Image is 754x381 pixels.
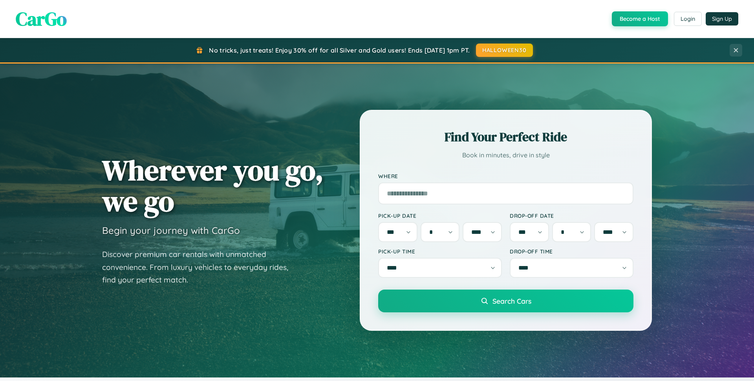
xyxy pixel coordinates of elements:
[378,149,633,161] p: Book in minutes, drive in style
[378,173,633,179] label: Where
[209,46,470,54] span: No tricks, just treats! Enjoy 30% off for all Silver and Gold users! Ends [DATE] 1pm PT.
[102,224,240,236] h3: Begin your journey with CarGo
[378,290,633,312] button: Search Cars
[102,248,298,286] p: Discover premium car rentals with unmatched convenience. From luxury vehicles to everyday rides, ...
[378,212,502,219] label: Pick-up Date
[102,155,324,217] h1: Wherever you go, we go
[674,12,702,26] button: Login
[476,44,533,57] button: HALLOWEEN30
[378,128,633,146] h2: Find Your Perfect Ride
[492,297,531,305] span: Search Cars
[510,212,633,219] label: Drop-off Date
[378,248,502,255] label: Pick-up Time
[706,12,738,26] button: Sign Up
[510,248,633,255] label: Drop-off Time
[612,11,668,26] button: Become a Host
[16,6,67,32] span: CarGo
